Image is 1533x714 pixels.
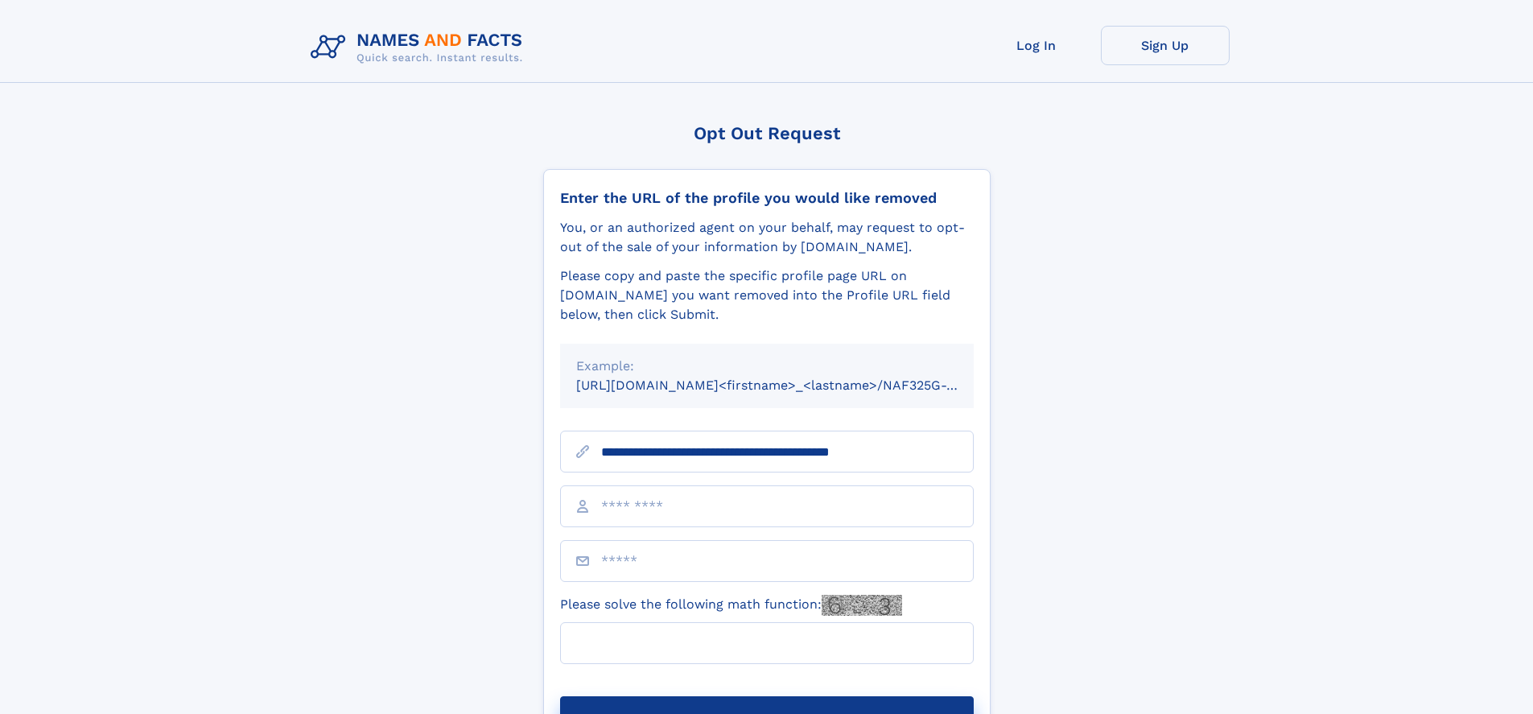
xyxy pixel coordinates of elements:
div: Opt Out Request [543,123,991,143]
div: Example: [576,357,958,376]
div: You, or an authorized agent on your behalf, may request to opt-out of the sale of your informatio... [560,218,974,257]
a: Sign Up [1101,26,1230,65]
div: Please copy and paste the specific profile page URL on [DOMAIN_NAME] you want removed into the Pr... [560,266,974,324]
label: Please solve the following math function: [560,595,902,616]
small: [URL][DOMAIN_NAME]<firstname>_<lastname>/NAF325G-xxxxxxxx [576,378,1004,393]
img: Logo Names and Facts [304,26,536,69]
a: Log In [972,26,1101,65]
div: Enter the URL of the profile you would like removed [560,189,974,207]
